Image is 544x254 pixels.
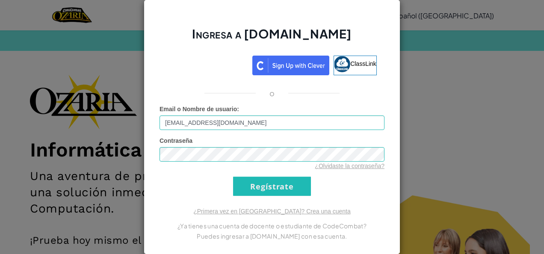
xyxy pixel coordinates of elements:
h2: Ingresa a [DOMAIN_NAME] [160,26,384,50]
input: Regístrate [233,177,311,196]
img: classlink-logo-small.png [334,56,350,72]
iframe: Botón de Acceder con Google [163,55,252,74]
a: ¿Olvidaste la contraseña? [315,162,384,169]
span: Contraseña [160,137,192,144]
img: clever_sso_button@2x.png [252,56,329,75]
span: ClassLink [350,60,376,67]
p: Puedes ingresar a [DOMAIN_NAME] con esa cuenta. [160,231,384,241]
p: ¿Ya tienes una cuenta de docente o estudiante de CodeCombat? [160,221,384,231]
label: : [160,105,239,113]
a: ¿Primera vez en [GEOGRAPHIC_DATA]? Crea una cuenta [193,208,351,215]
p: o [269,88,275,98]
span: Email o Nombre de usuario [160,106,237,112]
